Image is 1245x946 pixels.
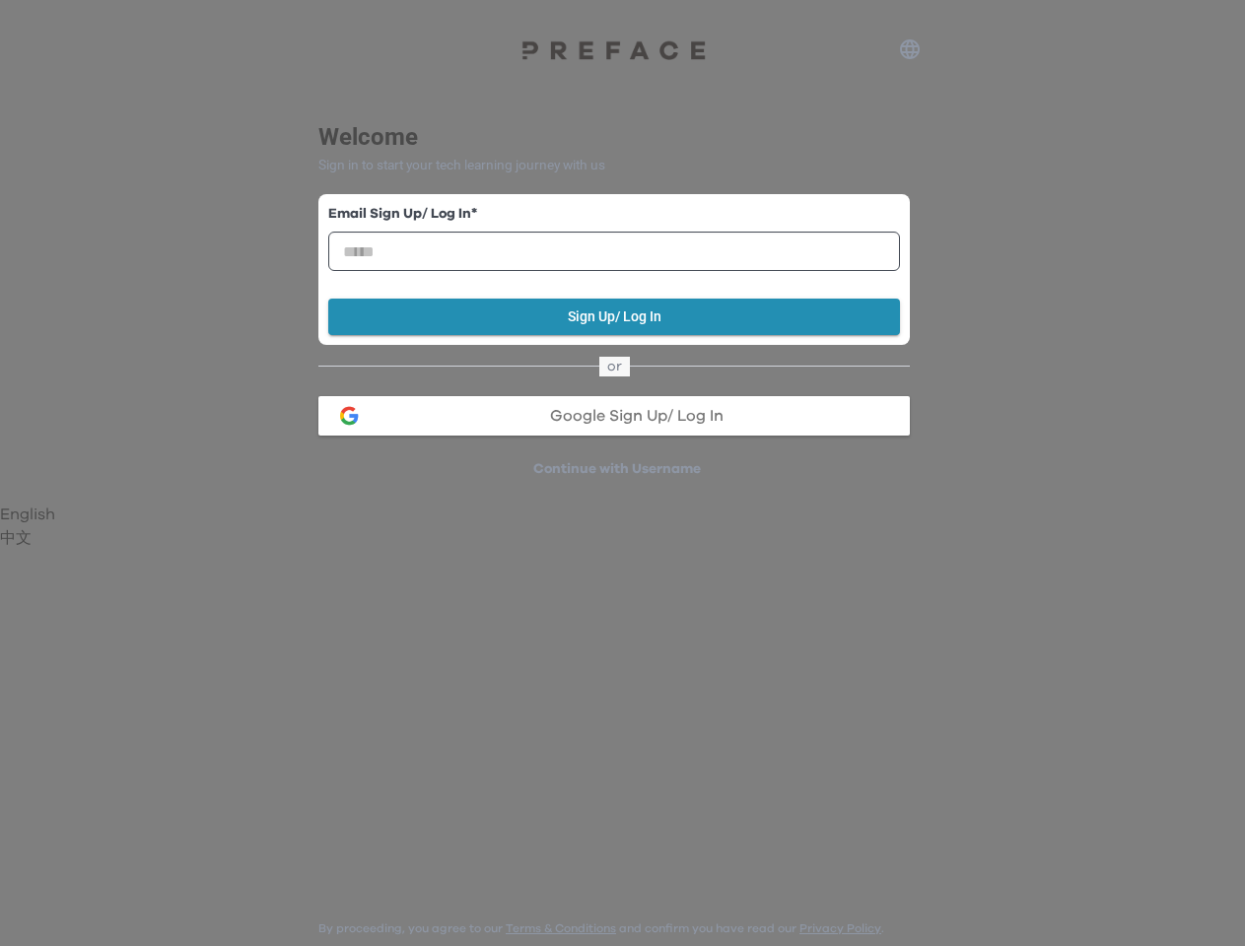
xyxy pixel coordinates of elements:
[328,204,900,225] label: Email Sign Up/ Log In *
[550,408,724,424] span: Google Sign Up/ Log In
[337,404,361,428] img: google login
[318,155,910,175] p: Sign in to start your tech learning journey with us
[318,119,910,155] p: Welcome
[599,357,630,376] span: or
[799,922,881,934] a: Privacy Policy
[324,459,910,479] p: Continue with Username
[516,39,713,60] img: Preface Logo
[328,299,900,335] button: Sign Up/ Log In
[506,922,616,934] a: Terms & Conditions
[318,920,884,936] p: By proceeding, you agree to our and confirm you have read our .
